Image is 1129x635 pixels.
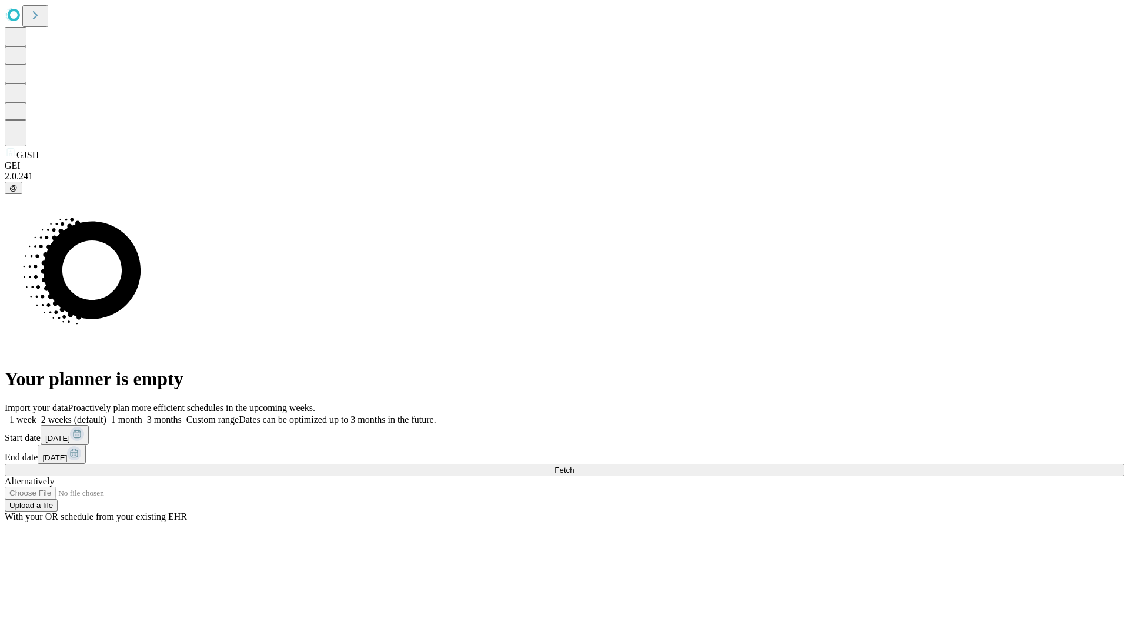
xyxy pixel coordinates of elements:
span: Proactively plan more efficient schedules in the upcoming weeks. [68,403,315,413]
div: 2.0.241 [5,171,1124,182]
button: [DATE] [38,444,86,464]
span: 1 month [111,415,142,425]
button: Fetch [5,464,1124,476]
span: [DATE] [42,453,67,462]
span: 3 months [147,415,182,425]
span: Dates can be optimized up to 3 months in the future. [239,415,436,425]
h1: Your planner is empty [5,368,1124,390]
span: 2 weeks (default) [41,415,106,425]
span: Fetch [555,466,574,474]
button: @ [5,182,22,194]
span: 1 week [9,415,36,425]
span: Custom range [186,415,239,425]
div: GEI [5,161,1124,171]
span: GJSH [16,150,39,160]
span: Import your data [5,403,68,413]
div: Start date [5,425,1124,444]
span: Alternatively [5,476,54,486]
span: With your OR schedule from your existing EHR [5,512,187,522]
span: [DATE] [45,434,70,443]
button: Upload a file [5,499,58,512]
div: End date [5,444,1124,464]
button: [DATE] [41,425,89,444]
span: @ [9,183,18,192]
